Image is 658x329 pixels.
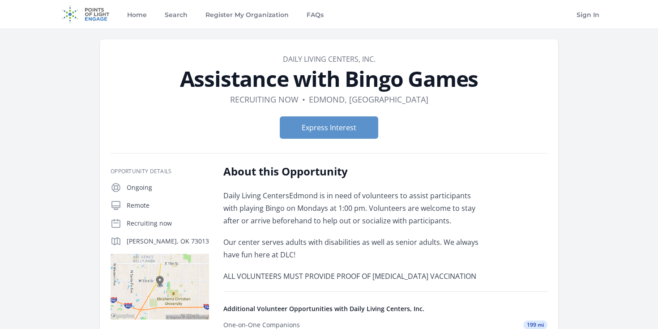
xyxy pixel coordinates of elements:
[223,236,485,261] p: Our center serves adults with disabilities as well as senior adults. We always have fun here at DLC!
[127,201,209,210] p: Remote
[223,164,485,179] h2: About this Opportunity
[111,168,209,175] h3: Opportunity Details
[223,189,485,227] p: Daily Living CentersEdmond is in need of volunteers to assist participants with playing Bingo on ...
[302,93,305,106] div: •
[127,219,209,228] p: Recruiting now
[127,183,209,192] p: Ongoing
[280,116,378,139] button: Express Interest
[283,54,376,64] a: Daily Living Centers, Inc.
[111,254,209,320] img: Map
[223,270,485,282] p: ALL VOLUNTEERS MUST PROVIDE PROOF OF [MEDICAL_DATA] VACCINATION
[309,93,428,106] dd: Edmond, [GEOGRAPHIC_DATA]
[230,93,299,106] dd: Recruiting now
[111,68,547,90] h1: Assistance with Bingo Games
[127,237,209,246] p: [PERSON_NAME], OK 73013
[223,304,547,313] h4: Additional Volunteer Opportunities with Daily Living Centers, Inc.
